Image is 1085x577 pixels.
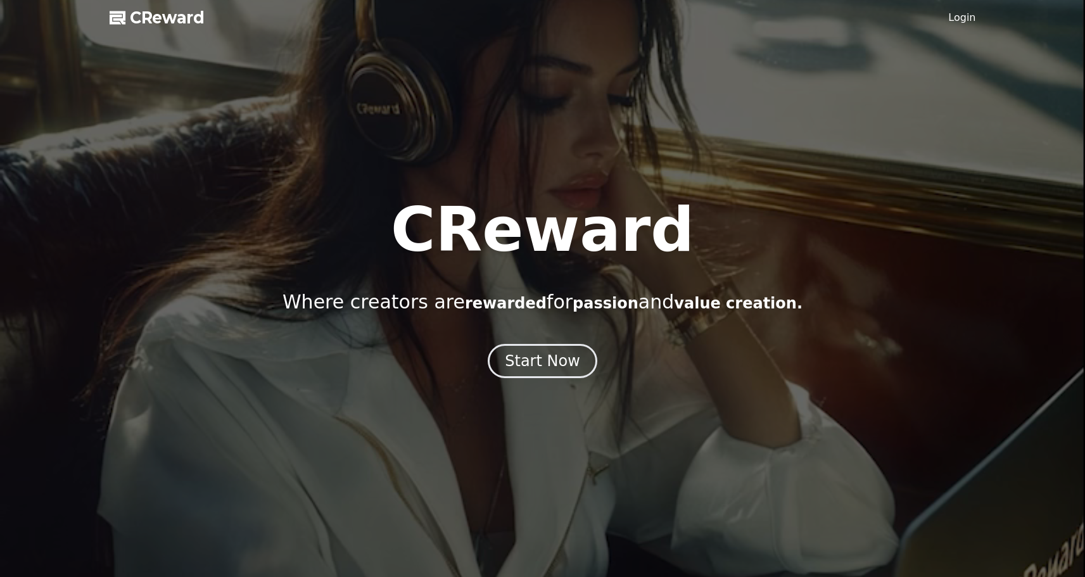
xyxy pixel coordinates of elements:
[573,295,638,312] span: passion
[488,357,597,369] a: Start Now
[282,291,803,314] p: Where creators are for and
[465,295,547,312] span: rewarded
[391,200,694,260] h1: CReward
[948,10,975,25] a: Login
[130,8,205,28] span: CReward
[488,344,597,378] button: Start Now
[674,295,803,312] span: value creation.
[110,8,205,28] a: CReward
[505,351,580,371] div: Start Now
